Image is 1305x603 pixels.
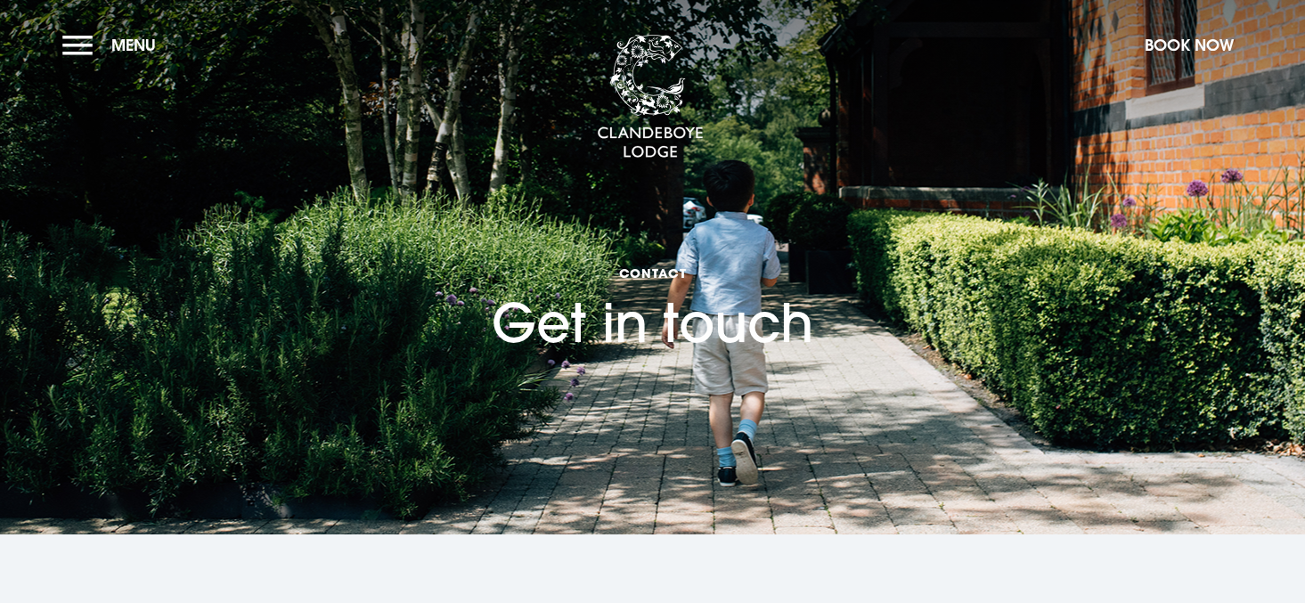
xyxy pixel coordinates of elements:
span: Menu [111,35,156,55]
img: Clandeboye Lodge [597,35,704,159]
span: Contact [492,265,813,281]
button: Book Now [1136,26,1243,64]
h1: Get in touch [492,189,813,354]
button: Menu [62,26,165,64]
